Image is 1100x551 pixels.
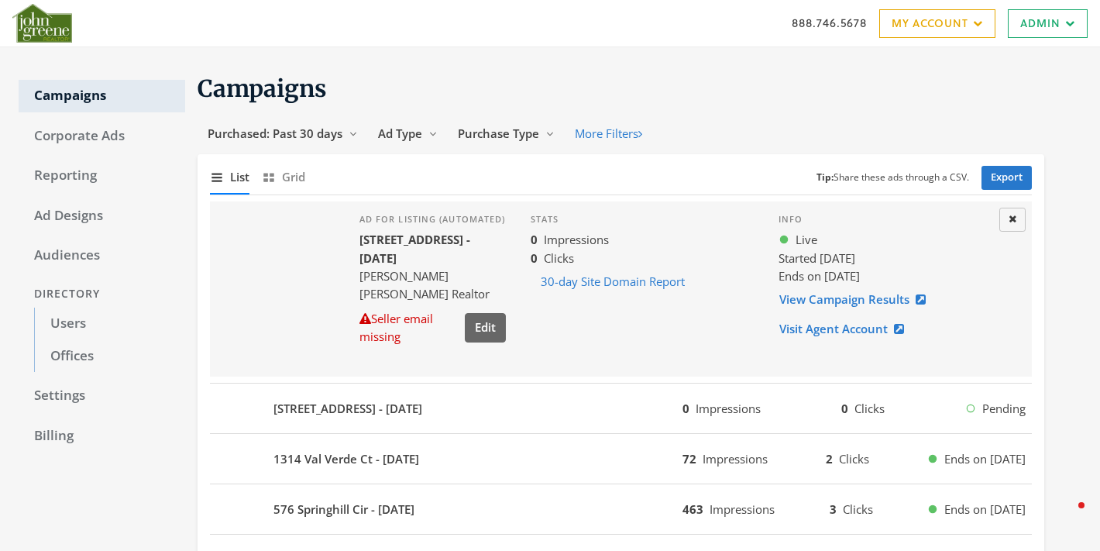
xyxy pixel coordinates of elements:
a: Export [981,166,1032,190]
img: Adwerx [12,4,72,43]
a: Corporate Ads [19,120,185,153]
span: Impressions [696,401,761,416]
button: 576 Springhill Cir - [DATE]463Impressions3ClicksEnds on [DATE] [210,491,1032,528]
small: Share these ads through a CSV. [816,170,969,185]
span: Ends on [DATE] [944,501,1026,518]
button: 1314 Val Verde Ct - [DATE]72Impressions2ClicksEnds on [DATE] [210,440,1032,477]
span: Pending [982,400,1026,418]
span: Ends on [DATE] [944,450,1026,468]
b: 2 [826,451,833,467]
a: Billing [19,420,185,453]
div: Directory [19,280,185,308]
span: Impressions [703,451,768,467]
h4: Stats [531,214,754,225]
b: 0 [531,232,538,247]
b: 72 [682,451,696,467]
span: Grid [282,168,305,186]
button: Edit [465,313,506,342]
button: 30-day Site Domain Report [531,267,695,296]
span: Clicks [544,250,574,266]
a: 888.746.5678 [792,15,867,31]
b: 576 Springhill Cir - [DATE] [273,501,414,518]
a: Ad Designs [19,200,185,232]
b: 3 [830,501,837,517]
b: 0 [531,250,538,266]
span: Clicks [854,401,885,416]
span: Live [796,231,817,249]
span: Purchase Type [458,126,539,141]
button: List [210,160,249,194]
a: Admin [1008,9,1088,38]
span: List [230,168,249,186]
b: Tip: [816,170,834,184]
span: Ad Type [378,126,422,141]
a: My Account [879,9,995,38]
h4: Info [779,214,995,225]
b: [STREET_ADDRESS] - [DATE] [359,232,470,265]
span: Clicks [843,501,873,517]
h4: Ad for listing (automated) [359,214,506,225]
div: Seller email missing [359,310,459,346]
button: Purchase Type [448,119,565,148]
span: Purchased: Past 30 days [208,126,342,141]
a: View Campaign Results [779,285,936,314]
button: Grid [262,160,305,194]
b: 463 [682,501,703,517]
a: Audiences [19,239,185,272]
button: Ad Type [368,119,448,148]
span: Campaigns [198,74,327,103]
div: Started [DATE] [779,250,995,267]
a: Settings [19,380,185,412]
span: Impressions [544,232,609,247]
span: Impressions [710,501,775,517]
a: Reporting [19,160,185,192]
b: 1314 Val Verde Ct - [DATE] [273,450,419,468]
button: Purchased: Past 30 days [198,119,368,148]
span: Clicks [839,451,869,467]
a: Users [34,308,185,340]
button: More Filters [565,119,652,148]
a: Visit Agent Account [779,315,914,343]
span: Ends on [DATE] [779,268,860,284]
b: 0 [841,401,848,416]
iframe: Intercom live chat [1047,498,1085,536]
button: [STREET_ADDRESS] - [DATE]0Impressions0ClicksPending [210,390,1032,427]
b: 0 [682,401,689,416]
a: Offices [34,340,185,373]
div: [PERSON_NAME] [359,267,506,285]
b: [STREET_ADDRESS] - [DATE] [273,400,422,418]
div: [PERSON_NAME] Realtor [359,285,506,303]
a: Campaigns [19,80,185,112]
